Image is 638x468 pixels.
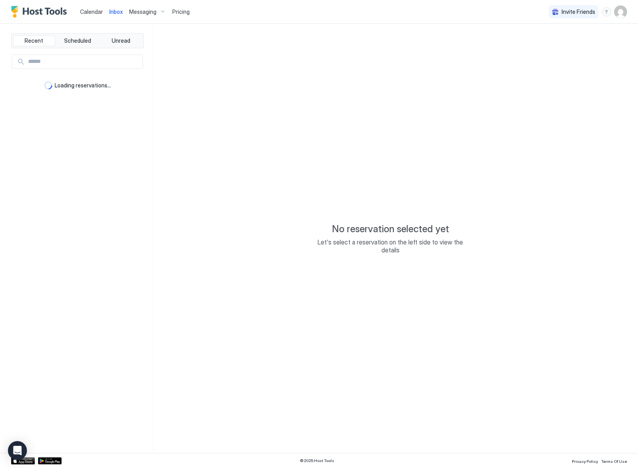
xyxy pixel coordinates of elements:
[11,457,35,464] a: App Store
[572,457,598,465] a: Privacy Policy
[11,33,144,48] div: tab-group
[300,458,334,463] span: © 2025 Host Tools
[601,457,627,465] a: Terms Of Use
[25,37,43,44] span: Recent
[601,459,627,464] span: Terms Of Use
[80,8,103,16] a: Calendar
[602,7,611,17] div: menu
[109,8,123,15] span: Inbox
[11,6,70,18] a: Host Tools Logo
[332,223,449,235] span: No reservation selected yet
[80,8,103,15] span: Calendar
[109,8,123,16] a: Inbox
[55,82,111,89] span: Loading reservations...
[614,6,627,18] div: User profile
[25,55,143,68] input: Input Field
[8,441,27,460] div: Open Intercom Messenger
[64,37,91,44] span: Scheduled
[172,8,190,15] span: Pricing
[57,35,99,46] button: Scheduled
[13,35,55,46] button: Recent
[129,8,156,15] span: Messaging
[572,459,598,464] span: Privacy Policy
[112,37,130,44] span: Unread
[100,35,142,46] button: Unread
[38,457,62,464] a: Google Play Store
[44,81,52,89] div: loading
[562,8,595,15] span: Invite Friends
[311,238,470,254] span: Let's select a reservation on the left side to view the details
